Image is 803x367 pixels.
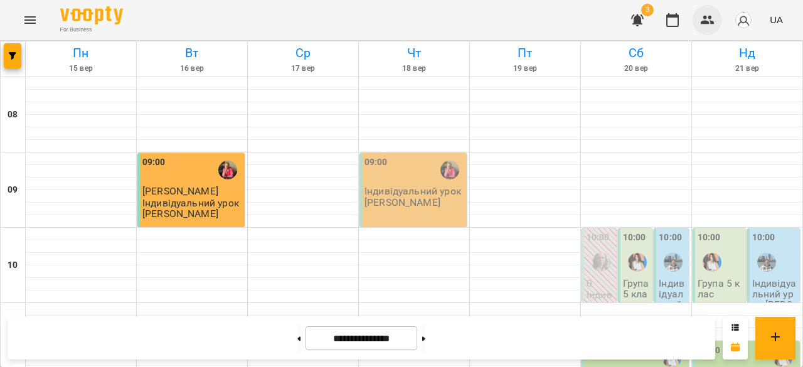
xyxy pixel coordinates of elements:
img: Бануляк Наталія Василівна [664,253,683,272]
img: avatar_s.png [735,11,752,29]
p: Група 5 клас [698,278,743,300]
label: 09:00 [142,156,166,169]
span: 3 [641,4,654,16]
p: 0 [587,278,614,289]
p: Індивідуальний урок [PERSON_NAME] [752,278,798,332]
img: Ольга Олександрівна Об'єдкова [703,253,721,272]
img: Ольга Олександрівна Об'єдкова [628,253,647,272]
img: Вольська Світлана Павлівна [218,161,237,179]
h6: Сб [583,43,689,63]
h6: 20 вер [583,63,689,75]
h6: Нд [694,43,800,63]
h6: Ср [250,43,356,63]
button: Menu [15,5,45,35]
img: Бануляк Наталія Василівна [757,253,776,272]
h6: 08 [8,108,18,122]
label: 10:00 [752,231,775,245]
h6: Пт [472,43,578,63]
h6: Пн [28,43,134,63]
h6: Чт [361,43,467,63]
h6: 17 вер [250,63,356,75]
img: Вольська Світлана Павлівна [440,161,459,179]
h6: Вт [139,43,245,63]
label: 10:00 [623,231,646,245]
span: [PERSON_NAME] [142,185,218,197]
img: Voopty Logo [60,6,123,24]
h6: 10 [8,258,18,272]
label: 09:00 [364,156,388,169]
p: Індивідуальний урок [PERSON_NAME] [142,198,242,220]
h6: 16 вер [139,63,245,75]
img: Дарина Святославівна Марціновська [592,253,610,272]
p: Індивідуальний урок [PERSON_NAME] [364,186,464,208]
span: For Business [60,26,123,34]
h6: 15 вер [28,63,134,75]
h6: 19 вер [472,63,578,75]
p: Індивідуальний урок [PERSON_NAME] [587,289,614,365]
label: 10:00 [698,231,721,245]
h6: 09 [8,183,18,197]
p: Індивідуальний урок [PERSON_NAME] [659,278,686,354]
h6: 18 вер [361,63,467,75]
button: UA [765,8,788,31]
span: UA [770,13,783,26]
label: 10:00 [587,231,610,245]
p: Група 5 клас [623,278,651,311]
h6: 21 вер [694,63,800,75]
label: 10:00 [659,231,682,245]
